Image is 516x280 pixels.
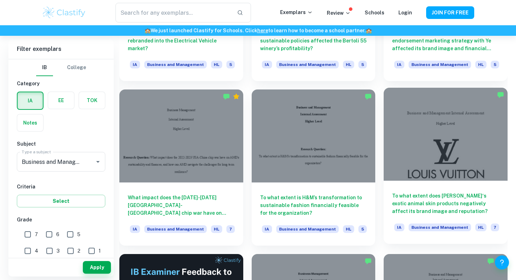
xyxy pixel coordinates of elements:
span: IA [394,61,404,68]
h6: Filter exemplars [8,39,114,59]
button: Help and Feedback [495,255,509,269]
span: HL [475,61,487,68]
h6: To what extent does [PERSON_NAME]‘s exotic animal skin products negatively affect its brand image... [392,192,499,215]
a: here [257,28,268,33]
div: Filter type choice [36,59,86,76]
h6: We just launched Clastify for Schools. Click to learn how to become a school partner. [1,27,515,34]
span: 2 [78,247,80,255]
span: HL [211,225,222,233]
button: IA [18,92,43,109]
button: EE [48,92,74,109]
h6: To what extent has Gap's celebrity endorsement marketing strategy with Ye affected its brand imag... [392,29,499,52]
img: Marked [365,258,372,265]
button: IB [36,59,53,76]
img: Marked [487,258,494,265]
span: Business and Management [409,224,471,231]
img: Clastify logo [42,6,86,20]
span: 7 [35,231,38,238]
h6: Category [17,80,105,87]
a: To what extent is H&M’s transformation to sustainable fashion financially feasible for the organi... [252,89,376,245]
h6: To what extent has the implementation of sustainable policies affected the Bertoli 55 winery’s pr... [260,29,367,52]
span: 5 [358,225,367,233]
p: Review [327,9,351,17]
h6: To what extent has Hyundai successfully rebranded into the Electrical Vehicle market? [128,29,235,52]
label: Type a subject [22,149,51,155]
span: HL [343,61,354,68]
h6: To what extent is H&M’s transformation to sustainable fashion financially feasible for the organi... [260,194,367,217]
span: Business and Management [409,61,471,68]
span: 🏫 [366,28,372,33]
span: IA [262,61,272,68]
button: Notes [17,114,43,131]
button: Apply [83,261,111,274]
span: 6 [56,231,59,238]
span: 5 [358,61,367,68]
div: Premium [233,93,240,100]
img: Marked [365,93,372,100]
a: What impact does the [DATE]-[DATE] [GEOGRAPHIC_DATA]-[GEOGRAPHIC_DATA] chip war have on AMD's sus... [119,89,243,245]
span: HL [211,61,222,68]
span: 🏫 [145,28,151,33]
span: HL [475,224,487,231]
p: Exemplars [280,8,313,16]
a: To what extent does [PERSON_NAME]‘s exotic animal skin products negatively affect its brand image... [384,89,508,245]
span: 5 [77,231,80,238]
h6: Grade [17,216,105,224]
span: 7 [491,224,499,231]
a: Schools [365,10,384,15]
span: Business and Management [144,61,207,68]
h6: Criteria [17,183,105,191]
span: Business and Management [276,61,339,68]
span: Business and Management [276,225,339,233]
h6: Subject [17,140,105,148]
img: Marked [497,91,504,98]
h6: What impact does the [DATE]-[DATE] [GEOGRAPHIC_DATA]-[GEOGRAPHIC_DATA] chip war have on AMD's sus... [128,194,235,217]
span: IA [262,225,272,233]
button: Open [93,157,103,167]
span: HL [343,225,354,233]
span: 3 [57,247,60,255]
button: TOK [79,92,105,109]
span: 5 [226,61,235,68]
input: Search for any exemplars... [115,3,231,22]
span: IA [130,61,140,68]
button: Select [17,195,105,207]
span: Business and Management [144,225,207,233]
span: 4 [35,247,38,255]
span: 5 [491,61,499,68]
img: Marked [223,93,230,100]
button: JOIN FOR FREE [426,6,474,19]
span: IA [130,225,140,233]
span: IA [394,224,404,231]
a: Login [398,10,412,15]
button: College [67,59,86,76]
span: 7 [226,225,235,233]
span: 1 [99,247,101,255]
